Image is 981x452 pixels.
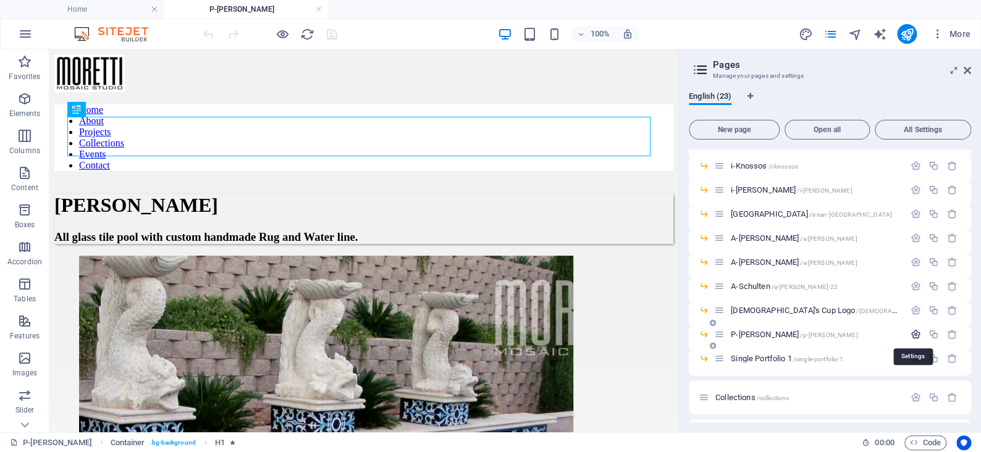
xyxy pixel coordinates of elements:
i: Reload page [300,27,314,41]
span: [DEMOGRAPHIC_DATA]'s Cup Logo [731,306,955,315]
div: Duplicate [928,329,939,340]
span: /a-[PERSON_NAME] [800,259,857,266]
p: Slider [15,405,35,415]
span: Click to open page [731,209,892,219]
button: 100% [571,27,615,41]
p: Favorites [9,72,40,82]
div: Settings [911,305,921,316]
span: English (23) [689,89,731,106]
div: Duplicate [928,281,939,291]
button: pages [823,27,838,41]
h6: 100% [590,27,610,41]
h3: Manage your pages and settings [713,70,946,82]
img: Editor Logo [71,27,164,41]
span: All Settings [880,126,966,133]
button: Open all [785,120,870,140]
div: Duplicate [928,392,939,403]
i: Publish [899,27,914,41]
div: Duplicate [928,161,939,171]
h6: Session time [862,435,895,450]
span: /[DEMOGRAPHIC_DATA]-cup-logo [856,308,955,314]
span: Click to open page [731,354,843,363]
i: Pages (Ctrl+Alt+S) [823,27,837,41]
span: Click to open page [731,233,857,243]
div: Settings [911,257,921,267]
i: On resize automatically adjust zoom level to fit chosen device. [622,28,633,40]
span: Open all [790,126,864,133]
span: /a-san-[GEOGRAPHIC_DATA] [809,211,892,218]
i: Element contains an animation [230,439,235,446]
div: Remove [947,185,958,195]
div: Remove [947,305,958,316]
button: reload [300,27,314,41]
div: A-[PERSON_NAME]/a-[PERSON_NAME] [727,258,904,266]
div: Settings [911,392,921,403]
span: : [883,438,885,447]
span: Click to select. Double-click to edit [111,435,145,450]
button: design [798,27,813,41]
div: Remove [947,329,958,340]
div: i-Knossos/i-knossos [727,162,904,170]
button: All Settings [875,120,971,140]
div: Remove [947,161,958,171]
div: Remove [947,209,958,219]
div: Remove [947,233,958,243]
span: Click to select. Double-click to edit [215,435,225,450]
div: A-[PERSON_NAME]/a-[PERSON_NAME] [727,234,904,242]
div: Duplicate [928,257,939,267]
p: Boxes [15,220,35,230]
button: More [927,24,975,44]
span: /collections [757,395,789,401]
span: /i-[PERSON_NAME] [797,187,852,194]
button: Usercentrics [956,435,971,450]
span: /a-[PERSON_NAME]-22 [772,283,838,290]
span: 00 00 [875,435,894,450]
div: Collections/collections [712,393,904,401]
span: Code [910,435,941,450]
span: Click to open page [731,185,852,195]
button: text_generator [872,27,887,41]
div: Duplicate [928,185,939,195]
span: New page [694,126,774,133]
button: Code [904,435,946,450]
i: Design (Ctrl+Alt+Y) [798,27,812,41]
div: Remove [947,353,958,364]
button: New page [689,120,780,140]
div: Duplicate [928,305,939,316]
span: Click to open page [731,161,798,170]
span: Click to open page [715,393,789,402]
div: Settings [911,161,921,171]
div: Settings [911,353,921,364]
span: Click to open page [731,257,857,267]
p: Elements [9,109,41,119]
p: Accordion [7,257,42,267]
i: Navigator [848,27,862,41]
h4: P-[PERSON_NAME] [164,2,329,16]
p: Columns [9,146,40,156]
p: Images [12,368,38,378]
a: Click to cancel selection. Double-click to open Pages [10,435,93,450]
div: [GEOGRAPHIC_DATA]/a-san-[GEOGRAPHIC_DATA] [727,210,904,218]
div: Single Portfolio 1/single-portfolio-1 [727,354,904,362]
div: Settings [911,233,921,243]
span: More [932,28,970,40]
span: A-Schulten [731,282,838,291]
div: Settings [911,281,921,291]
button: Click here to leave preview mode and continue editing [275,27,290,41]
span: . bg-background [149,435,195,450]
p: Tables [14,294,36,304]
span: /i-knossos [768,163,798,170]
div: Duplicate [928,353,939,364]
div: Remove [947,392,958,403]
span: P-[PERSON_NAME] [731,330,857,339]
div: Language Tabs [689,91,971,115]
div: A-Schulten/a-[PERSON_NAME]-22 [727,282,904,290]
div: Duplicate [928,209,939,219]
p: Content [11,183,38,193]
span: /p-[PERSON_NAME] [800,332,857,338]
div: Duplicate [928,233,939,243]
button: publish [897,24,917,44]
nav: breadcrumb [111,435,236,450]
span: /single-portfolio-1 [793,356,844,362]
div: [DEMOGRAPHIC_DATA]'s Cup Logo/[DEMOGRAPHIC_DATA]-cup-logo [727,306,904,314]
